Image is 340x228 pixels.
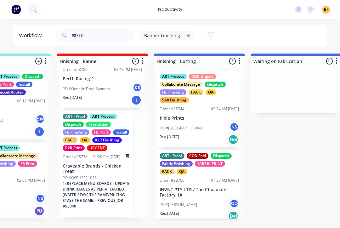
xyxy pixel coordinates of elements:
[160,97,189,103] div: SAV Finishing
[229,122,239,132] div: NS
[63,163,129,174] p: Craveable Brands - Chicken Treat
[16,82,32,87] div: Install
[211,153,232,159] div: Dispatch
[60,40,144,108] div: Order #9878903:48 PM [DATE]Perth Racing ^PO #Generic Drop BannersKSReq.[DATE]I
[160,82,202,87] div: Collaborate Message
[160,169,174,174] div: PACK
[189,89,203,95] div: PACK
[229,199,239,208] div: GD
[228,211,238,221] div: Del
[22,74,43,79] div: Dispatch
[211,178,239,183] div: 07:32 AM [DATE]
[86,122,111,127] div: Fabrication
[17,98,45,104] div: 08:12 PM [DATE]
[90,114,117,119] div: ART Process
[63,114,88,119] div: ART - Proof
[60,111,132,217] div: ART - ProofART ProcessDispatchFabricationFB FinishingFB PrintInstallPACKQAR2R FinishingR2R PrintU...
[63,129,89,135] div: FB Finishing
[93,154,121,160] div: 01:20 PM [DATE]
[63,181,129,209] span: REPLACE MENU BOARDS - UPDATE DRINK IMAGES AS PER ATTACHED (WATER STAYS THE SAME/PRICING STAYS THE...
[160,106,184,112] div: Order #98744
[131,95,141,105] div: I
[63,67,88,72] div: Order #98789
[72,29,134,42] input: Search for orders...
[87,145,107,151] div: URGENT
[177,169,187,174] div: QA
[114,67,142,72] div: 03:48 PM [DATE]
[160,116,239,121] p: Pixie Prints
[228,134,238,145] div: Del
[63,95,82,100] p: Req. [DATE]
[19,32,45,39] div: Workflow
[113,129,129,135] div: Install
[160,89,186,95] div: FB Finishing
[92,129,111,135] div: FB Print
[36,194,45,203] div: NS
[187,153,208,159] div: COD Paid
[63,137,77,143] div: PACK
[160,134,179,140] p: Req. [DATE]
[63,181,67,186] span: 1 x
[211,106,239,112] div: 09:24 AM [DATE]
[324,7,328,12] span: BF
[205,82,226,87] div: Dispatch
[34,206,44,216] div: PU
[160,74,187,79] div: ART Process
[18,161,37,167] div: FB Print
[160,161,193,167] div: Fabric Finishing
[11,5,21,14] img: Factory
[92,137,122,143] div: R2R Finishing
[206,89,216,95] div: QA
[63,145,85,151] div: R2R Print
[155,5,185,14] div: productivity
[157,151,241,224] div: ART - ProofCOD PaidDispatchFabric FinishingFABRIC PRINTPACKQAOrder #9875007:32 AM [DATE]INVNT PTY...
[34,127,44,137] div: I
[160,202,197,208] p: PO #[PERSON_NAME]
[63,122,84,127] div: Dispatch
[160,153,184,159] div: ART - Proof
[160,178,184,183] div: Order #98750
[195,161,225,167] div: FABRIC PRINT
[157,71,241,147] div: ART ProcessCOD UnpaidCollaborate MessageDispatchFB FinishingPACKQASAV FinishingOrder #9874409:24 ...
[80,137,90,143] div: QA
[36,114,45,124] div: pW
[160,125,204,131] p: PO #[GEOGRAPHIC_DATA]
[144,32,180,39] span: Banner Finishing
[160,187,239,198] p: INVNT PTY LTD / The Chocolate Factory 1A
[63,76,142,82] p: Perth Racing ^
[17,178,45,183] div: 02:03 PM [DATE]
[63,86,110,92] p: PO #Generic Drop Banners
[63,175,97,181] p: PO #QSRH2011016
[160,211,179,216] p: Req. [DATE]
[189,74,216,79] div: COD Unpaid
[133,83,142,92] div: KS
[63,154,88,160] div: Order #98778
